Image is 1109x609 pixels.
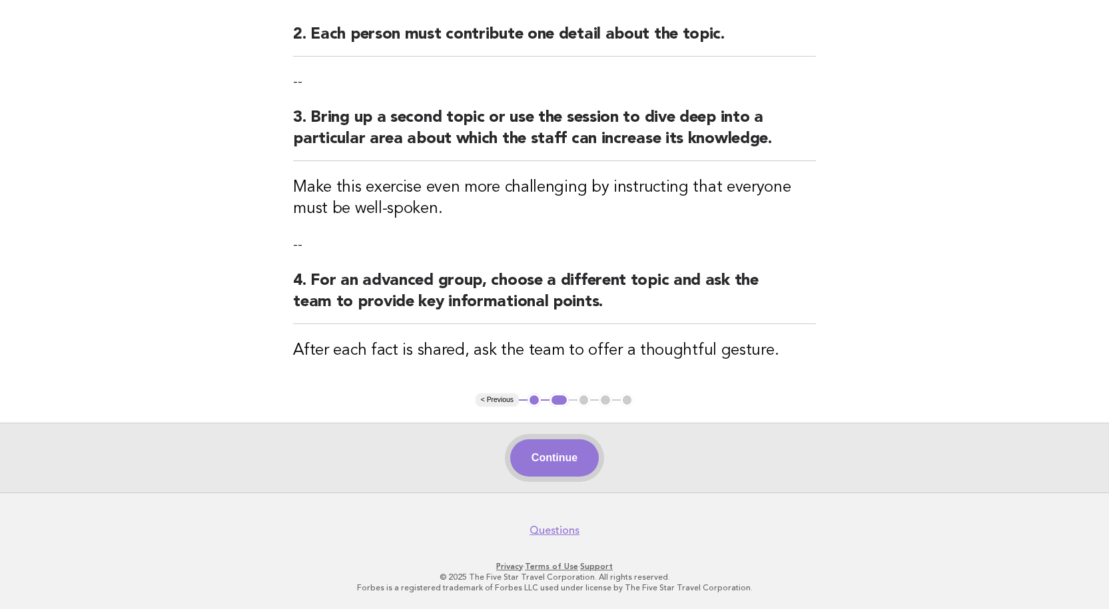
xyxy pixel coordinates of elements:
[510,439,599,477] button: Continue
[147,582,962,593] p: Forbes is a registered trademark of Forbes LLC used under license by The Five Star Travel Corpora...
[293,177,816,220] h3: Make this exercise even more challenging by instructing that everyone must be well-spoken.
[293,270,816,324] h2: 4. For an advanced group, choose a different topic and ask the team to provide key informational ...
[293,340,816,361] h3: After each fact is shared, ask the team to offer a thoughtful gesture.
[147,561,962,572] p: · ·
[550,393,569,407] button: 2
[496,562,523,571] a: Privacy
[293,24,816,57] h2: 2. Each person must contribute one detail about the topic.
[525,562,578,571] a: Terms of Use
[293,236,816,254] p: --
[293,107,816,161] h2: 3. Bring up a second topic or use the session to dive deep into a particular area about which the...
[476,393,519,407] button: < Previous
[147,572,962,582] p: © 2025 The Five Star Travel Corporation. All rights reserved.
[293,73,816,91] p: --
[530,524,579,537] a: Questions
[528,393,541,407] button: 1
[580,562,613,571] a: Support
